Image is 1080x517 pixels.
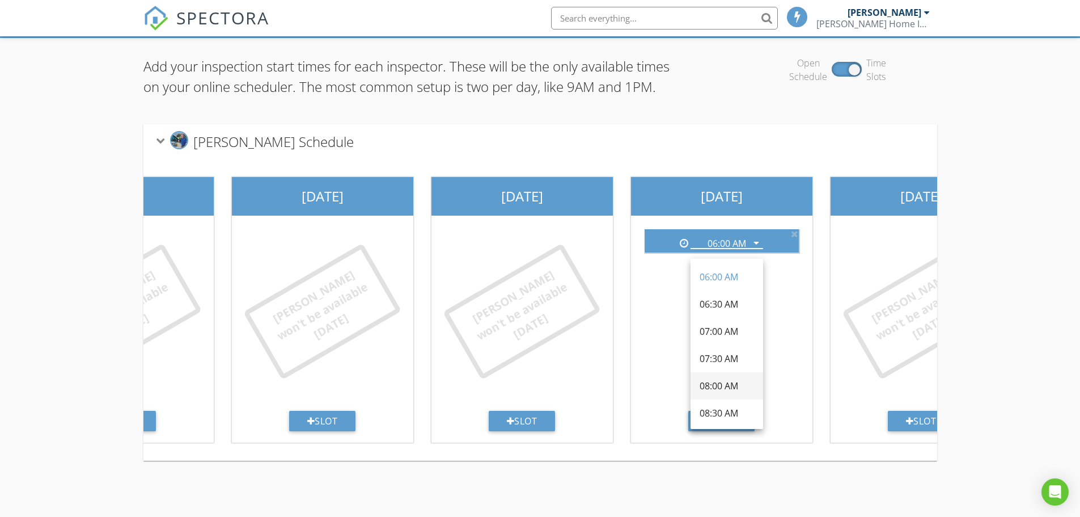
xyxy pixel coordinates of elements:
div: 06:00 AM [708,238,746,249]
span: SPECTORA [176,6,269,30]
div: [DATE] [831,177,1012,216]
a: SPECTORA [143,15,269,39]
div: 07:00 AM [700,325,754,338]
input: Search everything... [551,7,778,30]
i: arrow_drop_down [749,236,763,250]
div: McLane Home Inspections [816,18,930,30]
img: 20230806_080302.jpg [170,131,188,149]
div: [PERSON_NAME] won't be available [DATE] [461,262,582,362]
div: Open Intercom Messenger [1041,478,1069,506]
img: The Best Home Inspection Software - Spectora [143,6,168,31]
div: 06:30 AM [700,297,754,311]
div: [DATE] [232,177,413,216]
div: 06:00 AM [700,270,754,284]
div: Time Slots [866,56,886,83]
div: Slot [289,411,356,431]
div: [DATE] [431,177,613,216]
p: Add your inspection start times for each inspector. These will be the only available times on you... [143,56,672,97]
div: Open Schedule [789,56,827,83]
div: 08:00 AM [700,379,754,393]
div: [DATE] [631,177,812,216]
div: Slot [489,411,556,431]
div: 07:30 AM [700,352,754,365]
div: [PERSON_NAME] won't be available [DATE] [261,262,383,362]
div: [PERSON_NAME] won't be available [DATE] [860,262,981,362]
div: Slot [888,411,955,431]
div: Slot [688,411,755,431]
div: 08:30 AM [700,406,754,420]
div: [PERSON_NAME] [848,7,921,18]
span: [PERSON_NAME] Schedule [193,132,354,151]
